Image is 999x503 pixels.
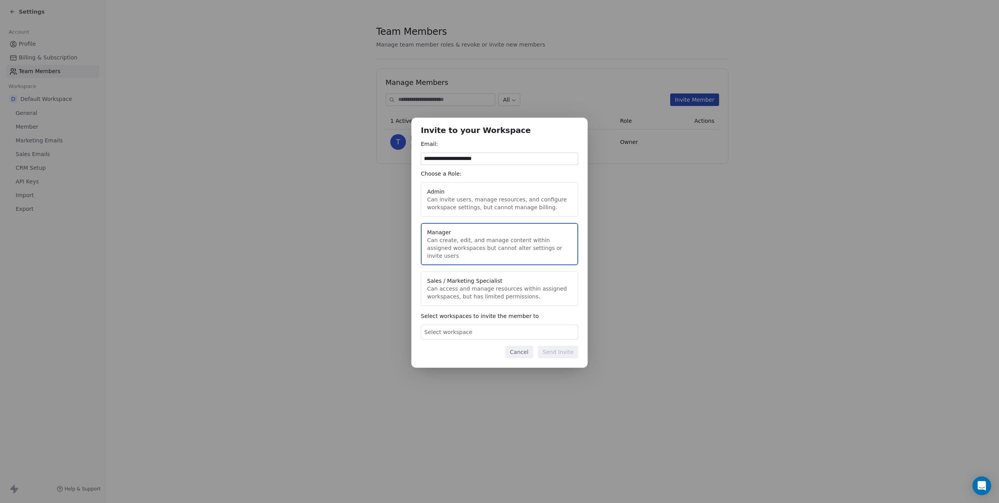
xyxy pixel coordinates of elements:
span: Select workspace [424,328,472,336]
button: Cancel [505,346,533,358]
div: Choose a Role: [421,170,578,178]
div: Email: [421,140,578,148]
h1: Invite to your Workspace [421,127,578,135]
button: Send Invite [538,346,578,358]
div: Select workspaces to invite the member to [421,312,578,320]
